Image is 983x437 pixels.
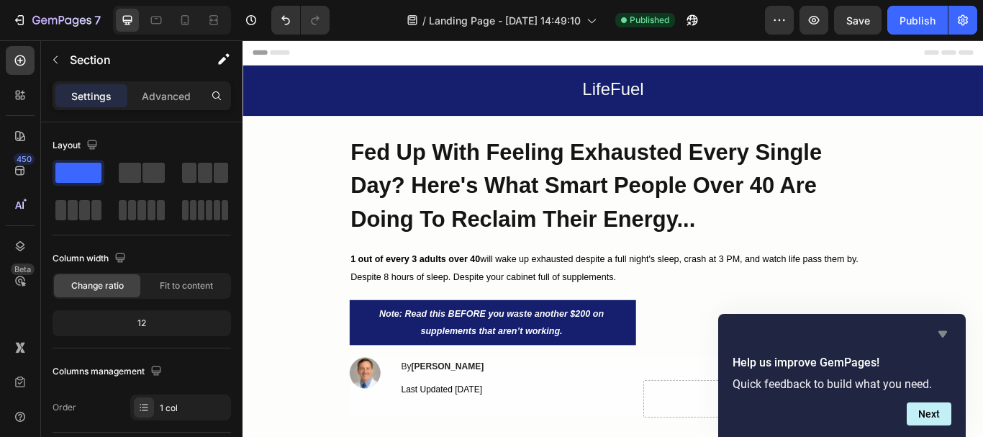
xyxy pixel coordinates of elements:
[574,413,650,424] div: Drop element here
[71,89,112,104] p: Settings
[124,370,160,406] img: Alt image
[53,362,165,382] div: Columns management
[185,371,738,389] p: By
[6,6,107,35] button: 7
[429,13,581,28] span: Landing Page - [DATE] 14:49:10
[834,6,882,35] button: Save
[53,136,101,156] div: Layout
[160,279,213,292] span: Fit to content
[846,14,870,27] span: Save
[733,354,951,371] h2: Help us improve GemPages!
[14,153,35,165] div: 450
[733,325,951,425] div: Help us improve GemPages!
[53,401,76,414] div: Order
[271,6,330,35] div: Undo/Redo
[733,377,951,391] p: Quick feedback to build what you need.
[160,402,227,415] div: 1 col
[70,51,188,68] p: Section
[367,41,497,74] h2: LifeFuel
[55,313,228,333] div: 12
[126,116,676,223] strong: Fed Up With Feeling Exhausted Every Single Day? Here's What Smart People Over 40 Are Doing To Rec...
[159,313,421,346] strong: Note: Read this BEFORE you waste another $200 on supplements that aren’t working.
[630,14,669,27] span: Published
[142,89,191,104] p: Advanced
[184,397,456,418] div: Last Updated [DATE]
[934,325,951,343] button: Hide survey
[900,13,936,28] div: Publish
[11,263,35,275] div: Beta
[53,249,129,269] div: Column width
[243,40,983,437] iframe: To enrich screen reader interactions, please activate Accessibility in Grammarly extension settings
[126,250,718,282] span: will wake up exhausted despite a full night's sleep, crash at 3 PM, and watch life pass them by. ...
[887,6,948,35] button: Publish
[907,402,951,425] button: Next question
[196,374,281,386] strong: [PERSON_NAME]
[126,250,277,261] strong: 1 out of every 3 adults over 40
[71,279,124,292] span: Change ratio
[422,13,426,28] span: /
[124,303,458,356] button: <p><span style="background-color:transparent;color:#FFFFFF;font-size:11pt;"><strong>Note: Read th...
[94,12,101,29] p: 7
